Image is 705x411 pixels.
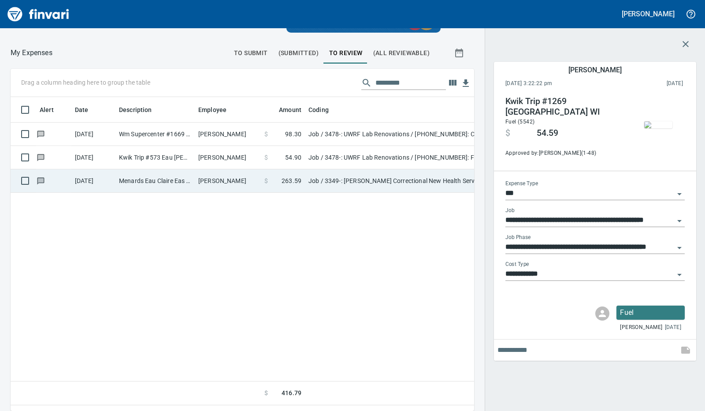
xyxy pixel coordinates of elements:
span: Amount [279,105,301,115]
nav: breadcrumb [11,48,52,58]
td: Kwik Trip #573 Eau [PERSON_NAME] [115,146,195,169]
span: Coding [308,105,340,115]
span: $ [505,128,510,138]
span: Employee [198,105,226,115]
span: Date [75,105,100,115]
span: This charge was settled by the merchant and appears on the 2025/08/09 statement. [609,79,683,88]
button: Choose columns to display [446,76,459,90]
span: $ [264,153,268,162]
button: Show transactions within a particular date range [446,42,474,64]
span: Alert [40,105,54,115]
p: Fuel [620,307,681,318]
span: $ [264,176,268,185]
h5: [PERSON_NAME] [568,65,621,75]
span: [PERSON_NAME] [620,323,662,332]
button: Download Table [459,77,472,90]
span: To Submit [234,48,268,59]
span: [DATE] [665,323,681,332]
label: Job Phase [505,235,531,240]
span: 54.59 [537,128,558,138]
span: Date [75,105,89,115]
img: receipts%2Fmarketjohnson%2F2025-08-08%2F4SYRwvsspRf0Sng1WwsZ1L2xWyL2__QrJyJn7eCPuG2C3DgMSV_thumb.jpg [644,121,672,128]
td: Menards Eau Claire Eas Eau Claire WI [115,169,195,193]
p: My Expenses [11,48,52,58]
span: Has messages [36,131,45,137]
label: Cost Type [505,262,529,267]
td: Job / 3478-: UWRF Lab Renovations / [PHONE_NUMBER]: Fuel for General Conditions/CM Equipment / 8:... [305,146,525,169]
td: [PERSON_NAME] [195,169,261,193]
td: Job / 3478-: UWRF Lab Renovations / [PHONE_NUMBER]: Consumable CM/GC / 8: Indirects [305,123,525,146]
td: [PERSON_NAME] [195,146,261,169]
span: Alert [40,105,65,115]
td: Job / 3349-: [PERSON_NAME] Correctional New Health Services Unit / [PHONE_NUMBER]: Fasteners & Ad... [305,169,525,193]
button: [PERSON_NAME] [620,7,677,21]
span: (All Reviewable) [373,48,430,59]
button: Close transaction [675,34,696,55]
span: To Review [329,48,363,59]
button: Open [673,242,686,254]
button: Open [673,269,686,281]
td: [DATE] [71,123,115,146]
span: Approved by: [PERSON_NAME] ( 1-48 ) [505,149,625,158]
td: [DATE] [71,146,115,169]
label: Expense Type [505,181,538,187]
span: 263.59 [282,176,301,185]
button: Open [673,188,686,200]
span: 416.79 [282,389,301,398]
span: 98.30 [285,130,301,138]
button: Open [673,215,686,227]
td: Wm Supercenter #1669 Eau Claire WI [115,123,195,146]
h4: Kwik Trip #1269 [GEOGRAPHIC_DATA] WI [505,96,625,117]
span: 54.90 [285,153,301,162]
span: Description [119,105,152,115]
td: [DATE] [71,169,115,193]
span: Description [119,105,163,115]
span: Has messages [36,154,45,160]
label: Job [505,208,515,213]
span: Amount [267,105,301,115]
span: $ [264,130,268,138]
p: Drag a column heading here to group the table [21,78,150,87]
span: Has messages [36,178,45,183]
span: Fuel (5542) [505,119,534,125]
h5: [PERSON_NAME] [622,9,675,19]
td: [PERSON_NAME] [195,123,261,146]
span: Coding [308,105,329,115]
span: Employee [198,105,238,115]
img: Finvari [5,4,71,25]
span: (Submitted) [278,48,319,59]
span: This records your note into the expense. If you would like to send a message to an employee inste... [675,340,696,361]
span: [DATE] 3:22:22 pm [505,79,609,88]
span: $ [264,389,268,398]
